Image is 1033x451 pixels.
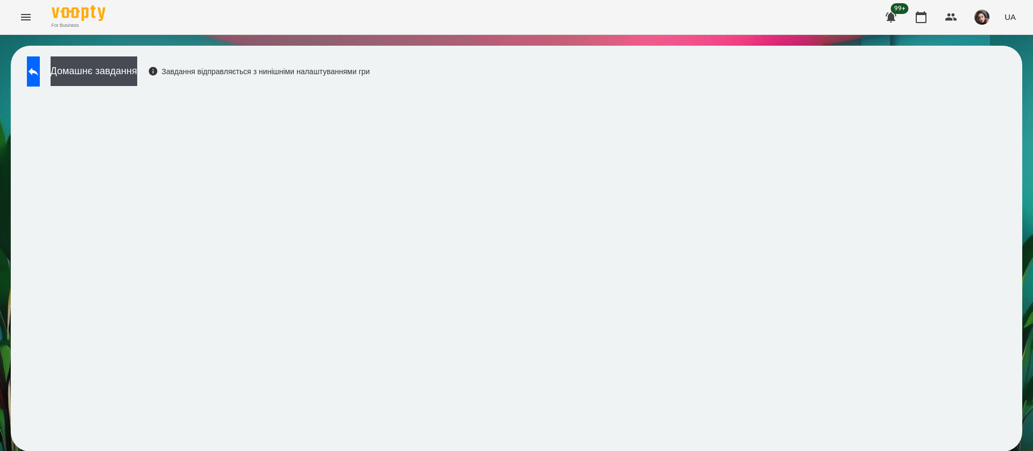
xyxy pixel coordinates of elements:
[148,66,370,77] div: Завдання відправляється з нинішніми налаштуваннями гри
[51,56,137,86] button: Домашнє завдання
[974,10,989,25] img: 415cf204168fa55e927162f296ff3726.jpg
[52,5,105,21] img: Voopty Logo
[891,3,909,14] span: 99+
[52,22,105,29] span: For Business
[1004,11,1016,23] span: UA
[13,4,39,30] button: Menu
[1000,7,1020,27] button: UA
